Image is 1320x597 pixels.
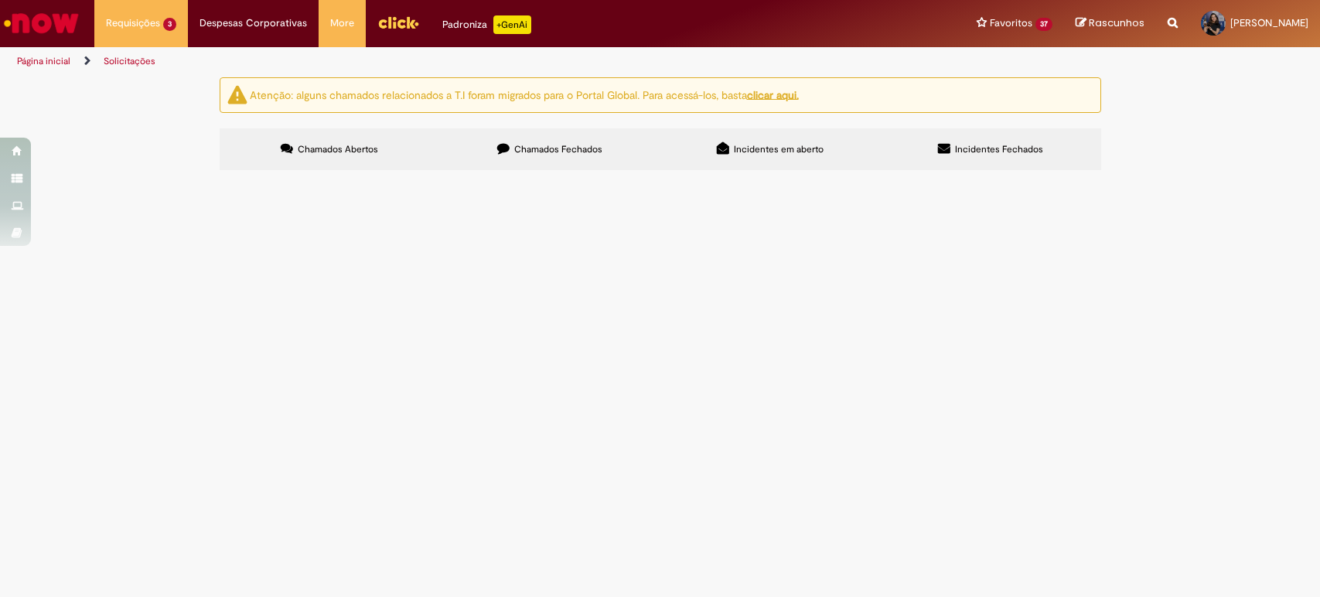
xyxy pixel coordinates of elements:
span: Incidentes em aberto [734,143,824,155]
a: Rascunhos [1076,16,1144,31]
span: Despesas Corporativas [200,15,307,31]
span: Incidentes Fechados [955,143,1043,155]
img: ServiceNow [2,8,81,39]
span: Chamados Fechados [514,143,602,155]
p: +GenAi [493,15,531,34]
span: More [330,15,354,31]
ng-bind-html: Atenção: alguns chamados relacionados a T.I foram migrados para o Portal Global. Para acessá-los,... [250,87,799,101]
span: Rascunhos [1089,15,1144,30]
img: click_logo_yellow_360x200.png [377,11,419,34]
span: Requisições [106,15,160,31]
span: 37 [1035,18,1052,31]
a: clicar aqui. [747,87,799,101]
span: [PERSON_NAME] [1230,16,1308,29]
div: Padroniza [442,15,531,34]
span: Favoritos [990,15,1032,31]
ul: Trilhas de página [12,47,868,76]
a: Solicitações [104,55,155,67]
a: Página inicial [17,55,70,67]
span: 3 [163,18,176,31]
span: Chamados Abertos [298,143,378,155]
